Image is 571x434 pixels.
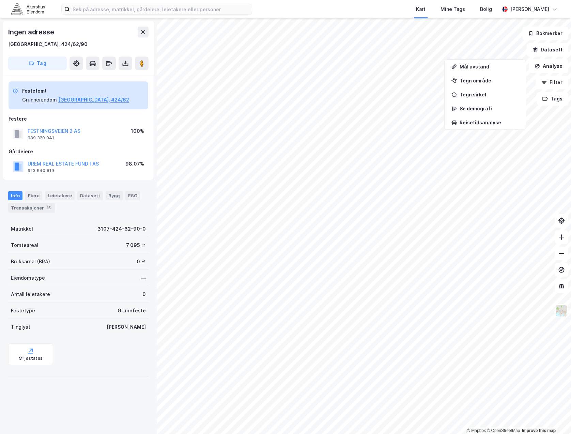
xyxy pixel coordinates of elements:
[107,323,146,331] div: [PERSON_NAME]
[441,5,465,13] div: Mine Tags
[77,191,103,200] div: Datasett
[28,135,54,141] div: 989 320 041
[8,40,88,48] div: [GEOGRAPHIC_DATA], 424/62/90
[8,57,67,70] button: Tag
[510,5,549,13] div: [PERSON_NAME]
[106,191,123,200] div: Bygg
[28,168,54,173] div: 923 640 819
[8,27,55,37] div: Ingen adresse
[45,204,52,211] div: 15
[22,96,57,104] div: Grunneiendom
[460,120,519,125] div: Reisetidsanalyse
[70,4,252,14] input: Søk på adresse, matrikkel, gårdeiere, leietakere eller personer
[11,241,38,249] div: Tomteareal
[125,191,140,200] div: ESG
[137,258,146,266] div: 0 ㎡
[11,258,50,266] div: Bruksareal (BRA)
[418,160,571,434] div: Kontrollprogram for chat
[131,127,144,135] div: 100%
[126,241,146,249] div: 7 095 ㎡
[11,274,45,282] div: Eiendomstype
[480,5,492,13] div: Bolig
[418,160,571,434] iframe: Chat Widget
[8,191,22,200] div: Info
[460,78,519,83] div: Tegn område
[142,290,146,298] div: 0
[537,92,568,106] button: Tags
[9,115,148,123] div: Festere
[527,43,568,57] button: Datasett
[460,64,519,69] div: Mål avstand
[8,203,55,213] div: Transaksjoner
[9,148,148,156] div: Gårdeiere
[22,87,129,95] div: Festetomt
[141,274,146,282] div: —
[125,160,144,168] div: 98.07%
[19,356,43,361] div: Miljøstatus
[522,27,568,40] button: Bokmerker
[11,3,45,15] img: akershus-eiendom-logo.9091f326c980b4bce74ccdd9f866810c.svg
[460,92,519,97] div: Tegn sirkel
[58,96,129,104] button: [GEOGRAPHIC_DATA], 424/62
[536,76,568,89] button: Filter
[11,323,30,331] div: Tinglyst
[97,225,146,233] div: 3107-424-62-90-0
[460,106,519,111] div: Se demografi
[25,191,42,200] div: Eiere
[11,290,50,298] div: Antall leietakere
[416,5,426,13] div: Kart
[118,307,146,315] div: Grunnfeste
[11,225,33,233] div: Matrikkel
[529,59,568,73] button: Analyse
[45,191,75,200] div: Leietakere
[11,307,35,315] div: Festetype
